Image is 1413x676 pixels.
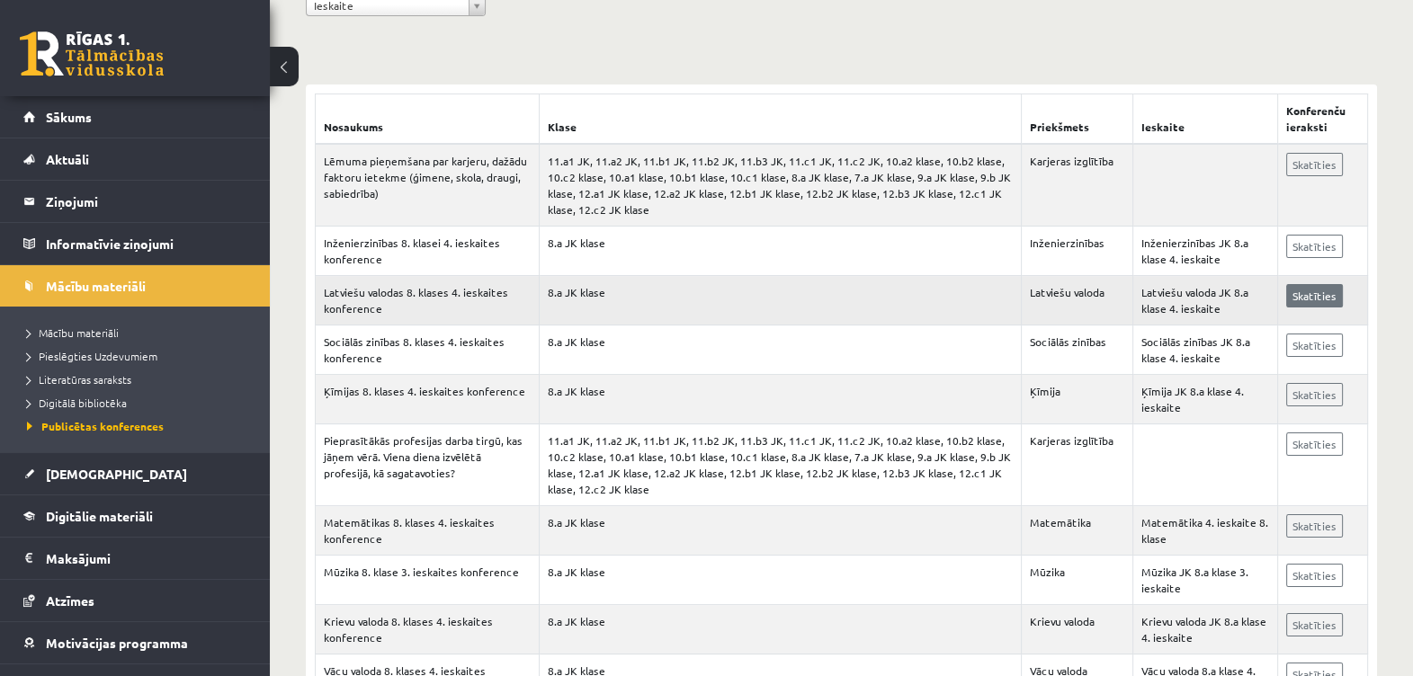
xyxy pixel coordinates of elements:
td: Matemātika [1021,506,1132,556]
a: Informatīvie ziņojumi [23,223,247,264]
td: Ķīmijas 8. klases 4. ieskaites konference [316,375,540,424]
td: 11.a1 JK, 11.a2 JK, 11.b1 JK, 11.b2 JK, 11.b3 JK, 11.c1 JK, 11.c2 JK, 10.a2 klase, 10.b2 klase, 1... [539,424,1021,506]
a: Mācību materiāli [27,325,252,341]
span: Mācību materiāli [46,278,146,294]
td: Karjeras izglītība [1021,424,1132,506]
legend: Ziņojumi [46,181,247,222]
a: Motivācijas programma [23,622,247,663]
td: Inženierzinības [1021,227,1132,276]
td: Inženierzinības JK 8.a klase 4. ieskaite [1132,227,1278,276]
td: Ķīmija [1021,375,1132,424]
legend: Maksājumi [46,538,247,579]
span: Aktuāli [46,151,89,167]
td: Inženierzinības 8. klasei 4. ieskaites konference [316,227,540,276]
a: Ziņojumi [23,181,247,222]
span: Digitālie materiāli [46,508,153,524]
a: Skatīties [1286,235,1343,258]
a: Skatīties [1286,432,1343,456]
a: Skatīties [1286,613,1343,636]
td: 11.a1 JK, 11.a2 JK, 11.b1 JK, 11.b2 JK, 11.b3 JK, 11.c1 JK, 11.c2 JK, 10.a2 klase, 10.b2 klase, 1... [539,144,1021,227]
span: Digitālā bibliotēka [27,396,127,410]
td: Krievu valoda JK 8.a klase 4. ieskaite [1132,605,1278,654]
th: Konferenču ieraksti [1278,94,1368,145]
a: Skatīties [1286,153,1343,176]
legend: Informatīvie ziņojumi [46,223,247,264]
th: Klase [539,94,1021,145]
a: Literatūras saraksts [27,371,252,387]
td: 8.a JK klase [539,375,1021,424]
td: 8.a JK klase [539,506,1021,556]
a: Digitālā bibliotēka [27,395,252,411]
a: Skatīties [1286,383,1343,406]
td: Ķīmija JK 8.a klase 4. ieskaite [1132,375,1278,424]
a: Skatīties [1286,514,1343,538]
td: Mūzika JK 8.a klase 3. ieskaite [1132,556,1278,605]
th: Priekšmets [1021,94,1132,145]
th: Nosaukums [316,94,540,145]
span: Literatūras saraksts [27,372,131,387]
a: Skatīties [1286,564,1343,587]
a: Publicētas konferences [27,418,252,434]
td: Matemātika 4. ieskaite 8. klase [1132,506,1278,556]
span: Atzīmes [46,592,94,609]
td: Krievu valoda [1021,605,1132,654]
span: Sākums [46,109,92,125]
span: Pieslēgties Uzdevumiem [27,349,157,363]
td: 8.a JK klase [539,325,1021,375]
a: [DEMOGRAPHIC_DATA] [23,453,247,494]
td: Lēmuma pieņemšana par karjeru, dažādu faktoru ietekme (ģimene, skola, draugi, sabiedrība) [316,144,540,227]
span: Publicētas konferences [27,419,164,433]
td: Latviešu valodas 8. klases 4. ieskaites konference [316,276,540,325]
td: Sociālās zinības [1021,325,1132,375]
a: Pieslēgties Uzdevumiem [27,348,252,364]
td: 8.a JK klase [539,276,1021,325]
a: Sākums [23,96,247,138]
a: Rīgas 1. Tālmācības vidusskola [20,31,164,76]
td: Mūzika [1021,556,1132,605]
a: Maksājumi [23,538,247,579]
a: Skatīties [1286,334,1343,357]
a: Mācību materiāli [23,265,247,307]
a: Aktuāli [23,138,247,180]
td: Latviešu valoda [1021,276,1132,325]
td: 8.a JK klase [539,556,1021,605]
td: Matemātikas 8. klases 4. ieskaites konference [316,506,540,556]
td: 8.a JK klase [539,605,1021,654]
td: Sociālās zinības 8. klases 4. ieskaites konference [316,325,540,375]
th: Ieskaite [1132,94,1278,145]
td: Mūzika 8. klase 3. ieskaites konference [316,556,540,605]
td: Krievu valoda 8. klases 4. ieskaites konference [316,605,540,654]
td: Pieprasītākās profesijas darba tirgū, kas jāņem vērā. Viena diena izvēlētā profesijā, kā sagatavo... [316,424,540,506]
span: Motivācijas programma [46,635,188,651]
a: Digitālie materiāli [23,495,247,537]
td: Sociālās zinības JK 8.a klase 4. ieskaite [1132,325,1278,375]
span: Mācību materiāli [27,325,119,340]
a: Skatīties [1286,284,1343,307]
a: Atzīmes [23,580,247,621]
td: 8.a JK klase [539,227,1021,276]
td: Karjeras izglītība [1021,144,1132,227]
td: Latviešu valoda JK 8.a klase 4. ieskaite [1132,276,1278,325]
span: [DEMOGRAPHIC_DATA] [46,466,187,482]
